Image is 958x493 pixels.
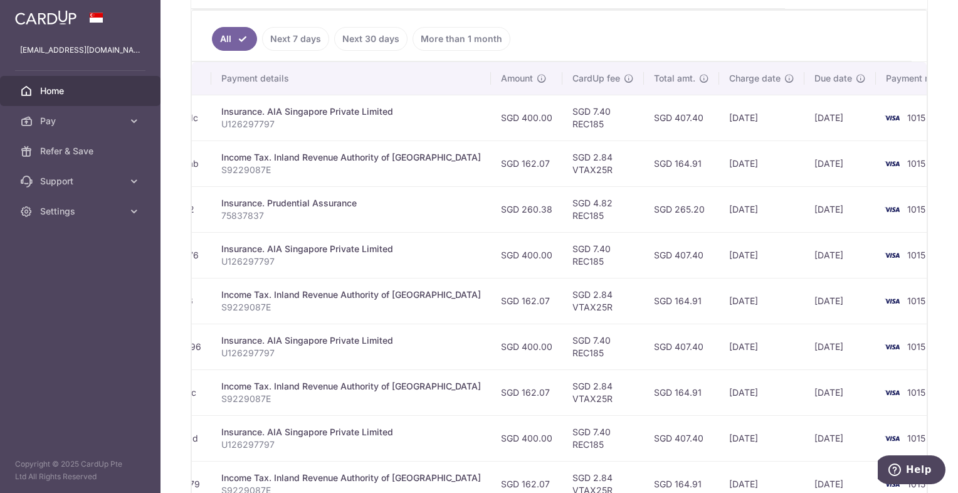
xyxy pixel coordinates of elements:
div: Insurance. AIA Singapore Private Limited [221,334,481,347]
span: 1015 [907,204,925,215]
td: [DATE] [804,324,876,369]
td: [DATE] [804,415,876,461]
img: Bank Card [880,294,905,309]
span: 1015 [907,158,925,169]
td: [DATE] [719,140,804,186]
img: Bank Card [880,248,905,263]
td: SGD 407.40 [644,232,719,278]
span: 1015 [907,295,925,306]
td: SGD 162.07 [491,278,562,324]
td: SGD 400.00 [491,415,562,461]
span: Pay [40,115,123,127]
td: SGD 4.82 REC185 [562,186,644,232]
span: 1015 [907,433,925,443]
td: [DATE] [719,186,804,232]
a: More than 1 month [413,27,510,51]
div: Insurance. AIA Singapore Private Limited [221,243,481,255]
div: Insurance. AIA Singapore Private Limited [221,105,481,118]
div: Income Tax. Inland Revenue Authority of [GEOGRAPHIC_DATA] [221,289,481,301]
div: Income Tax. Inland Revenue Authority of [GEOGRAPHIC_DATA] [221,472,481,484]
td: SGD 400.00 [491,232,562,278]
span: CardUp fee [572,72,620,85]
img: Bank Card [880,156,905,171]
td: SGD 400.00 [491,324,562,369]
td: SGD 162.07 [491,140,562,186]
span: Amount [501,72,533,85]
td: [DATE] [719,232,804,278]
td: SGD 7.40 REC185 [562,415,644,461]
td: [DATE] [719,278,804,324]
p: S9229087E [221,393,481,405]
img: Bank Card [880,431,905,446]
span: Settings [40,205,123,218]
td: SGD 260.38 [491,186,562,232]
a: All [212,27,257,51]
td: SGD 164.91 [644,369,719,415]
a: Next 30 days [334,27,408,51]
td: [DATE] [804,369,876,415]
td: SGD 2.84 VTAX25R [562,369,644,415]
p: U126297797 [221,438,481,451]
span: Charge date [729,72,781,85]
iframe: Opens a widget where you can find more information [878,455,945,487]
td: SGD 407.40 [644,324,719,369]
span: Due date [814,72,852,85]
p: S9229087E [221,164,481,176]
p: U126297797 [221,255,481,268]
td: SGD 407.40 [644,95,719,140]
td: SGD 7.40 REC185 [562,324,644,369]
td: SGD 407.40 [644,415,719,461]
span: 1015 [907,112,925,123]
span: 1015 [907,387,925,398]
p: 75837837 [221,209,481,222]
td: SGD 400.00 [491,95,562,140]
p: U126297797 [221,118,481,130]
td: [DATE] [804,95,876,140]
td: SGD 265.20 [644,186,719,232]
td: SGD 164.91 [644,140,719,186]
td: SGD 7.40 REC185 [562,232,644,278]
td: [DATE] [804,186,876,232]
td: SGD 7.40 REC185 [562,95,644,140]
a: Next 7 days [262,27,329,51]
td: [DATE] [804,232,876,278]
td: [DATE] [719,95,804,140]
span: Support [40,175,123,188]
div: Income Tax. Inland Revenue Authority of [GEOGRAPHIC_DATA] [221,151,481,164]
th: Payment details [211,62,491,95]
span: 1015 [907,341,925,352]
img: CardUp [15,10,76,25]
p: S9229087E [221,301,481,314]
span: Refer & Save [40,145,123,157]
td: SGD 2.84 VTAX25R [562,140,644,186]
span: 1015 [907,250,925,260]
div: Insurance. AIA Singapore Private Limited [221,426,481,438]
td: [DATE] [719,369,804,415]
td: [DATE] [719,415,804,461]
td: [DATE] [804,278,876,324]
td: SGD 162.07 [491,369,562,415]
td: SGD 2.84 VTAX25R [562,278,644,324]
img: Bank Card [880,110,905,125]
div: Insurance. Prudential Assurance [221,197,481,209]
img: Bank Card [880,385,905,400]
td: SGD 164.91 [644,278,719,324]
span: Total amt. [654,72,695,85]
img: Bank Card [880,339,905,354]
div: Income Tax. Inland Revenue Authority of [GEOGRAPHIC_DATA] [221,380,481,393]
img: Bank Card [880,202,905,217]
td: [DATE] [719,324,804,369]
p: U126297797 [221,347,481,359]
p: [EMAIL_ADDRESS][DOMAIN_NAME] [20,44,140,56]
td: [DATE] [804,140,876,186]
span: Home [40,85,123,97]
